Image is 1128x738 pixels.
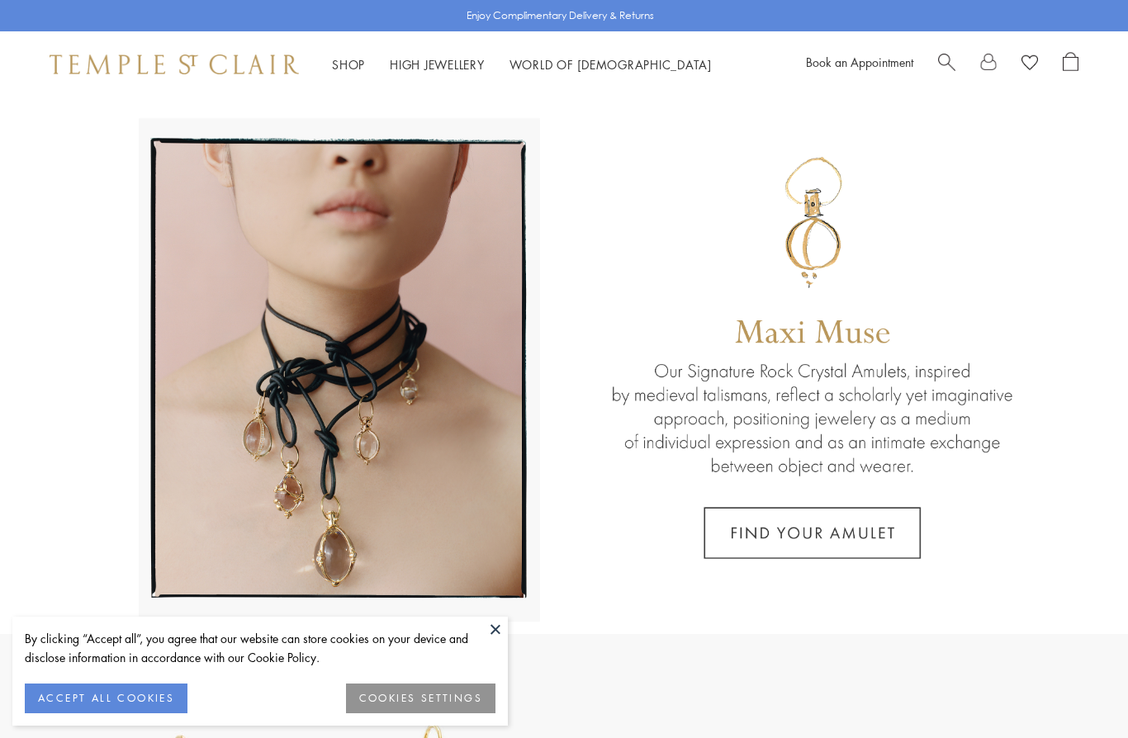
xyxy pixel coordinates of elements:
[25,684,187,713] button: ACCEPT ALL COOKIES
[467,7,654,24] p: Enjoy Complimentary Delivery & Returns
[1063,52,1078,77] a: Open Shopping Bag
[509,56,712,73] a: World of [DEMOGRAPHIC_DATA]World of [DEMOGRAPHIC_DATA]
[332,56,365,73] a: ShopShop
[346,684,495,713] button: COOKIES SETTINGS
[1021,52,1038,77] a: View Wishlist
[390,56,485,73] a: High JewelleryHigh Jewellery
[1045,660,1111,721] iframe: Gorgias live chat messenger
[50,54,299,74] img: Temple St. Clair
[806,54,913,70] a: Book an Appointment
[938,52,955,77] a: Search
[25,629,495,667] div: By clicking “Accept all”, you agree that our website can store cookies on your device and disclos...
[332,54,712,75] nav: Main navigation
